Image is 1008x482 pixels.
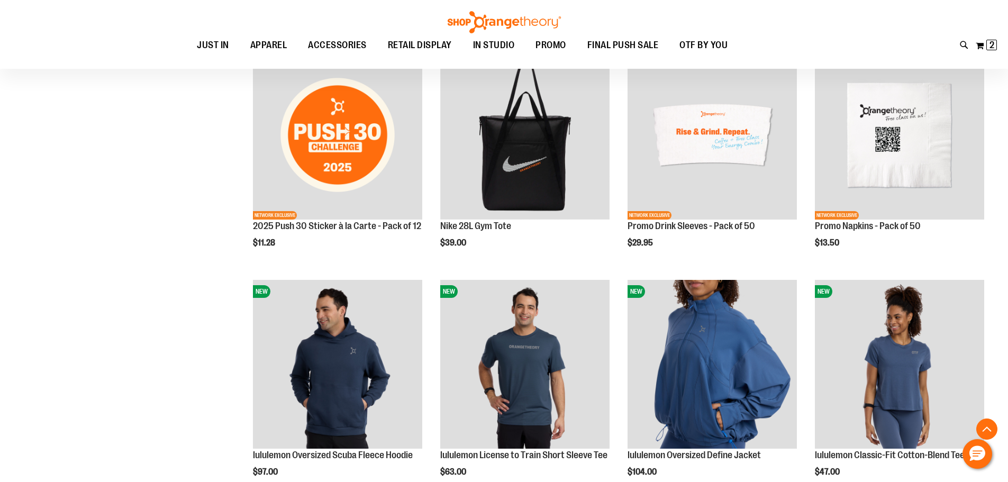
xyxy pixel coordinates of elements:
[628,50,797,220] img: Promo Drink Sleeves - Pack of 50
[435,45,615,275] div: product
[253,280,422,451] a: lululemon Oversized Scuba Fleece HoodieNEW
[440,280,610,451] a: lululemon License to Train Short Sleeve TeeNEW
[240,33,298,58] a: APPAREL
[628,280,797,449] img: lululemon Oversized Define Jacket
[253,50,422,220] img: 2025 Push 30 Sticker à la Carte - Pack of 12
[388,33,452,57] span: RETAIL DISPLAY
[525,33,577,58] a: PROMO
[815,50,984,221] a: Promo Napkins - Pack of 50NEWNETWORK EXCLUSIVE
[253,238,277,248] span: $11.28
[628,450,761,460] a: lululemon Oversized Define Jacket
[253,285,270,298] span: NEW
[628,221,755,231] a: Promo Drink Sleeves - Pack of 50
[815,467,841,477] span: $47.00
[628,467,658,477] span: $104.00
[989,40,994,50] span: 2
[253,211,297,220] span: NETWORK EXCLUSIVE
[248,45,428,275] div: product
[628,238,655,248] span: $29.95
[815,50,984,220] img: Promo Napkins - Pack of 50
[253,50,422,221] a: 2025 Push 30 Sticker à la Carte - Pack of 12NEWNETWORK EXCLUSIVE
[446,11,562,33] img: Shop Orangetheory
[250,33,287,57] span: APPAREL
[628,211,671,220] span: NETWORK EXCLUSIVE
[587,33,659,57] span: FINAL PUSH SALE
[976,419,997,440] button: Back To Top
[440,467,468,477] span: $63.00
[815,238,841,248] span: $13.50
[815,221,921,231] a: Promo Napkins - Pack of 50
[815,211,859,220] span: NETWORK EXCLUSIVE
[628,50,797,221] a: Promo Drink Sleeves - Pack of 50NEWNETWORK EXCLUSIVE
[679,33,728,57] span: OTF BY YOU
[440,280,610,449] img: lululemon License to Train Short Sleeve Tee
[628,285,645,298] span: NEW
[815,280,984,449] img: lululemon Classic-Fit Cotton-Blend Tee
[440,450,607,460] a: lululemon License to Train Short Sleeve Tee
[377,33,462,58] a: RETAIL DISPLAY
[577,33,669,58] a: FINAL PUSH SALE
[197,33,229,57] span: JUST IN
[308,33,367,57] span: ACCESSORIES
[815,285,832,298] span: NEW
[462,33,525,58] a: IN STUDIO
[669,33,738,58] a: OTF BY YOU
[810,45,989,275] div: product
[440,221,511,231] a: Nike 28L Gym Tote
[253,467,279,477] span: $97.00
[815,450,965,460] a: lululemon Classic-Fit Cotton-Blend Tee
[440,285,458,298] span: NEW
[440,50,610,221] a: Nike 28L Gym ToteNEW
[297,33,377,58] a: ACCESSORIES
[253,280,422,449] img: lululemon Oversized Scuba Fleece Hoodie
[962,439,992,469] button: Hello, have a question? Let’s chat.
[473,33,515,57] span: IN STUDIO
[815,280,984,451] a: lululemon Classic-Fit Cotton-Blend TeeNEW
[440,238,468,248] span: $39.00
[440,50,610,220] img: Nike 28L Gym Tote
[622,45,802,275] div: product
[186,33,240,57] a: JUST IN
[535,33,566,57] span: PROMO
[253,450,413,460] a: lululemon Oversized Scuba Fleece Hoodie
[628,280,797,451] a: lululemon Oversized Define JacketNEW
[253,221,421,231] a: 2025 Push 30 Sticker à la Carte - Pack of 12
